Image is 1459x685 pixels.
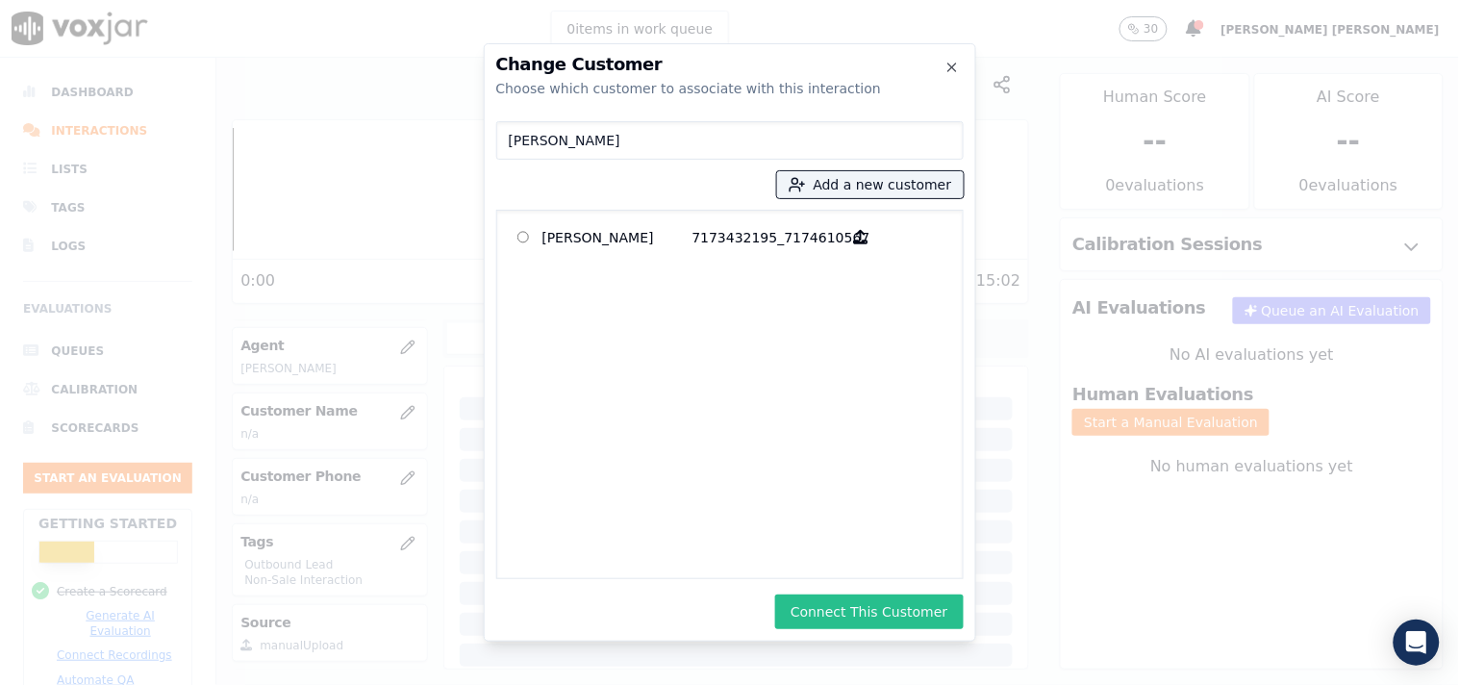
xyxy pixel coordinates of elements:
h2: Change Customer [496,56,964,73]
div: Open Intercom Messenger [1394,620,1440,666]
input: Search Customers [496,121,964,160]
input: [PERSON_NAME] 7173432195_7174610567 [517,231,530,243]
button: Connect This Customer [775,595,963,629]
p: [PERSON_NAME] [542,222,692,252]
p: 7173432195_7174610567 [692,222,843,252]
button: [PERSON_NAME] 7173432195_7174610567 [843,222,880,252]
div: Choose which customer to associate with this interaction [496,79,964,98]
button: Add a new customer [777,171,964,198]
